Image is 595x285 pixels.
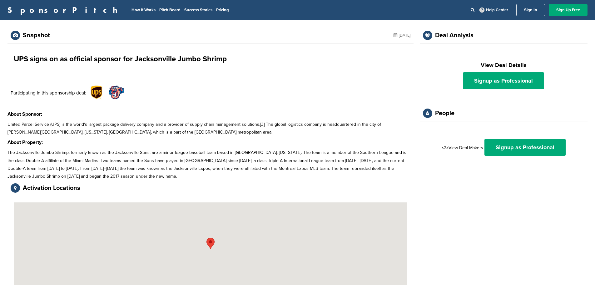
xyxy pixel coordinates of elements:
[7,149,414,180] p: The Jacksonville Jumbo Shrimp, formerly known as the Jacksonville Suns, are a minor league baseba...
[14,53,227,65] h1: UPS signs on as official sponsor for Jacksonville Jumbo Shrimp
[206,238,215,249] div: Jacksonville
[23,185,80,191] div: Activation Locations
[478,6,509,14] a: Help Center
[131,8,156,13] a: How It Works
[109,85,124,99] img: 150px jacksonvilleshrimp
[549,4,588,16] a: Sign Up Free
[7,110,414,118] h3: About Sponsor:
[435,32,474,38] div: Deal Analysis
[435,110,454,116] div: People
[159,8,181,13] a: Pitch Board
[7,6,121,14] a: SponsorPitch
[11,89,86,97] p: Participating in this sponsorship deal:
[516,4,545,16] a: Sign In
[426,139,581,156] div: <2>View Deal Makers
[394,31,410,40] div: [DATE]
[216,8,229,13] a: Pricing
[484,139,566,156] a: Signup as Professional
[7,120,414,136] p: United Parcel Service (UPS) is the world's largest package delivery company and a provider of sup...
[89,84,104,100] img: Ups logo
[463,72,544,89] a: Signup as Professional
[184,8,212,13] a: Success Stories
[426,61,581,69] h2: View Deal Details
[7,139,414,146] h3: About Property:
[23,32,50,38] div: Snapshot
